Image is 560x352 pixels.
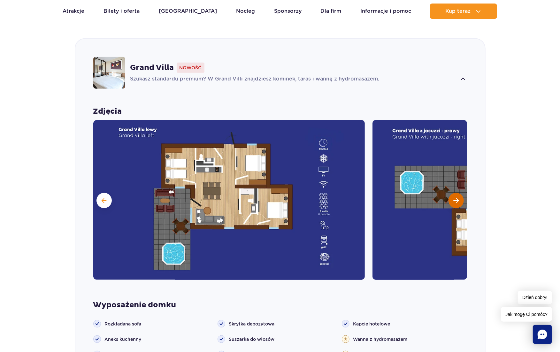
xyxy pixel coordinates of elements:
[104,4,140,19] a: Bilety i oferta
[229,336,275,342] span: Suszarka do włosów
[518,291,552,304] span: Dzień dobry!
[430,4,497,19] button: Kup teraz
[274,4,302,19] a: Sponsorzy
[105,321,142,327] span: Rozkładana sofa
[533,325,552,344] div: Chat
[130,75,457,83] p: Szukasz standardu premium? W Grand Villi znajdziesz kominek, taras i wannę z hydromasażem.
[360,4,411,19] a: Informacje i pomoc
[93,300,467,310] strong: Wyposażenie domku
[353,321,390,327] span: Kapcie hotelowe
[236,4,255,19] a: Nocleg
[105,336,142,342] span: Aneks kuchenny
[229,321,275,327] span: Skrytka depozytowa
[177,63,204,73] span: Nowość
[353,336,408,342] span: Wanna z hydromasażem
[449,193,464,208] button: Następny slajd
[63,4,85,19] a: Atrakcje
[501,307,552,322] span: Jak mogę Ci pomóc?
[320,4,341,19] a: Dla firm
[159,4,217,19] a: [GEOGRAPHIC_DATA]
[130,63,174,73] strong: Grand Villa
[93,107,467,116] strong: Zdjęcia
[445,8,471,14] span: Kup teraz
